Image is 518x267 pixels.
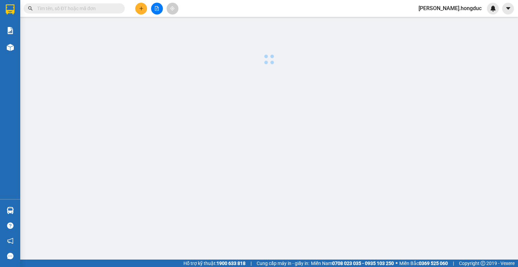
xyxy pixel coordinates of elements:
span: caret-down [505,5,511,11]
span: question-circle [7,222,13,229]
img: warehouse-icon [7,207,14,214]
strong: 0369 525 060 [419,261,448,266]
strong: 0708 023 035 - 0935 103 250 [332,261,394,266]
span: Miền Nam [311,260,394,267]
strong: 1900 633 818 [217,261,246,266]
img: logo-vxr [6,4,15,15]
span: message [7,253,13,259]
button: caret-down [502,3,514,15]
span: plus [139,6,144,11]
button: plus [135,3,147,15]
img: icon-new-feature [490,5,496,11]
input: Tìm tên, số ĐT hoặc mã đơn [37,5,117,12]
span: [PERSON_NAME].hongduc [413,4,487,12]
span: | [251,260,252,267]
span: | [453,260,454,267]
span: search [28,6,33,11]
span: Hỗ trợ kỹ thuật: [183,260,246,267]
span: file-add [154,6,159,11]
img: warehouse-icon [7,44,14,51]
img: solution-icon [7,27,14,34]
button: file-add [151,3,163,15]
span: ⚪️ [396,262,398,265]
span: aim [170,6,175,11]
button: aim [167,3,178,15]
span: Cung cấp máy in - giấy in: [257,260,309,267]
span: copyright [481,261,485,266]
span: Miền Bắc [399,260,448,267]
span: notification [7,238,13,244]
